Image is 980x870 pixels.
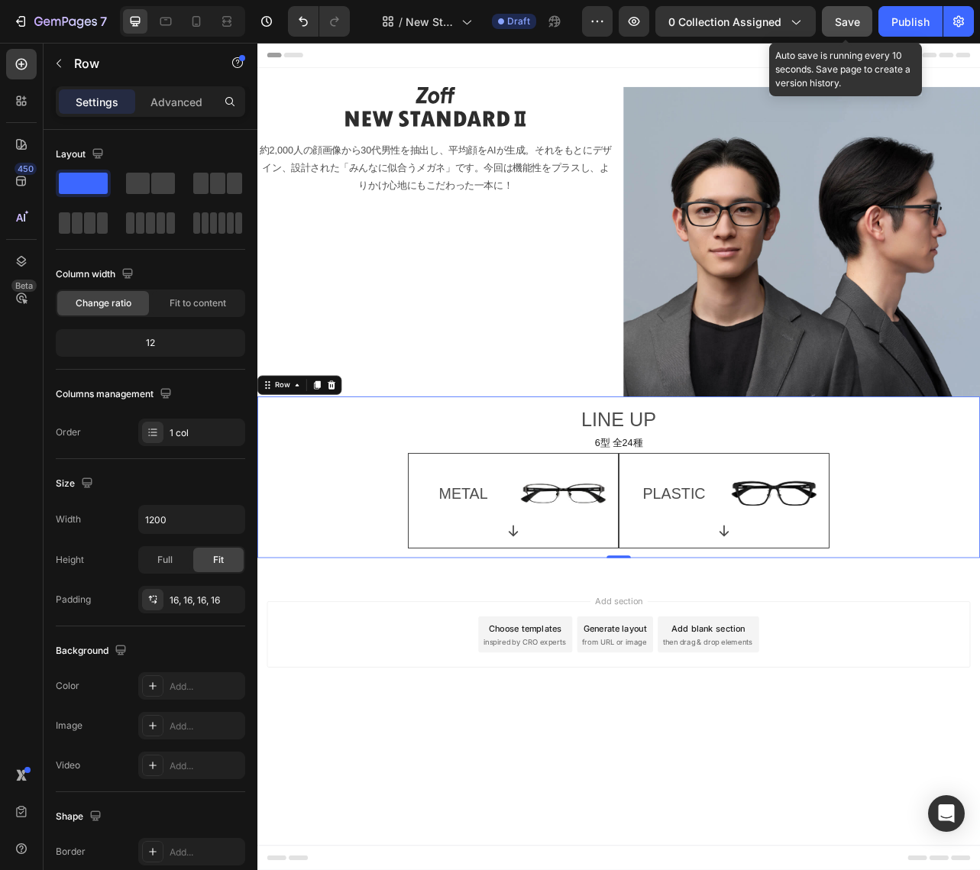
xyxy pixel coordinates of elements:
img: gempages_515660372875674871-5fe13211-3047-4ef0-903a-d37bb1ae5107.jpg [598,533,713,610]
div: Rich Text Editor. Editing area: main [12,461,904,496]
iframe: Design area [257,43,980,870]
span: Add section [422,700,495,716]
div: Image [56,719,82,733]
div: Add... [170,680,241,694]
div: Video [56,758,80,772]
span: Change ratio [76,296,131,310]
button: 7 [6,6,114,37]
div: 450 [15,163,37,175]
p: PLASTIC [473,559,584,584]
span: New Standard [406,14,455,30]
button: Publish [878,6,943,37]
span: from URL or image [412,753,493,767]
span: Fit to content [170,296,226,310]
span: Draft [507,15,530,28]
div: 1 col [170,426,241,440]
div: Choose templates [294,734,387,750]
div: Height [56,553,84,567]
div: Width [56,513,81,526]
p: LINE UP [14,462,903,494]
p: METAL [205,559,317,584]
div: Add... [170,720,241,733]
div: Background [56,641,130,661]
div: Shape [56,807,105,827]
div: Publish [891,14,930,30]
span: 6型 全24種 [428,500,488,513]
span: 0 collection assigned [668,14,781,30]
p: Settings [76,94,118,110]
div: Columns management [56,384,175,405]
div: Add... [170,759,241,773]
div: Beta [11,280,37,292]
div: Generate layout [414,734,494,750]
span: then drag & drop elements [514,753,628,767]
p: Row [74,54,204,73]
input: Auto [139,506,244,533]
div: Add blank section [526,734,619,750]
span: inspired by CRO experts [286,753,391,767]
div: Open Intercom Messenger [928,795,965,832]
button: 0 collection assigned [655,6,816,37]
div: Undo/Redo [288,6,350,37]
div: Color [56,679,79,693]
div: 16, 16, 16, 16 [170,593,241,607]
p: Advanced [150,94,202,110]
div: Rich Text Editor. Editing area: main [471,558,586,586]
img: gempages_515660372875674871-33c77e5d-1eba-4179-a16b-bed0c07d2583.jpg [464,56,917,448]
button: Save [822,6,872,37]
div: 12 [59,332,242,354]
div: Size [56,474,96,494]
div: Rich Text Editor. Editing area: main [12,495,904,520]
span: Fit [213,553,224,567]
div: Border [56,845,86,859]
div: Add... [170,846,241,859]
span: Save [835,15,860,28]
p: 7 [100,12,107,31]
div: Column width [56,264,137,285]
div: Order [56,425,81,439]
div: Layout [56,144,107,165]
span: Full [157,553,173,567]
img: gempages_515660372875674871-bf7be359-0a32-4201-a27f-501b6e78a817.jpg [331,533,445,610]
span: / [399,14,403,30]
div: Row [19,427,44,441]
div: Padding [56,593,91,606]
